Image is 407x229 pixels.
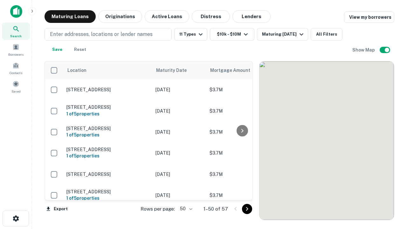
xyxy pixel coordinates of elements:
[375,158,407,188] iframe: Chat Widget
[203,205,228,213] p: 1–50 of 57
[210,86,273,93] p: $3.7M
[67,66,86,74] span: Location
[66,171,149,177] p: [STREET_ADDRESS]
[66,87,149,93] p: [STREET_ADDRESS]
[66,104,149,110] p: [STREET_ADDRESS]
[10,5,22,18] img: capitalize-icon.png
[2,78,30,95] a: Saved
[156,66,195,74] span: Maturity Date
[98,10,142,23] button: Originations
[66,152,149,159] h6: 1 of 5 properties
[311,28,342,41] button: All Filters
[210,108,273,114] p: $3.7M
[177,204,193,213] div: 50
[155,192,203,199] p: [DATE]
[344,11,394,23] a: View my borrowers
[210,171,273,178] p: $3.7M
[50,31,153,38] p: Enter addresses, locations or lender names
[232,10,271,23] button: Lenders
[66,131,149,138] h6: 1 of 5 properties
[45,204,69,214] button: Export
[10,70,22,75] span: Contacts
[152,61,206,79] th: Maturity Date
[210,128,273,135] p: $3.7M
[257,28,308,41] button: Maturing [DATE]
[192,10,230,23] button: Distress
[242,204,252,214] button: Go to next page
[10,33,22,38] span: Search
[155,171,203,178] p: [DATE]
[174,28,207,41] button: 11 Types
[206,61,276,79] th: Mortgage Amount
[155,108,203,114] p: [DATE]
[66,126,149,131] p: [STREET_ADDRESS]
[2,41,30,58] a: Borrowers
[66,147,149,152] p: [STREET_ADDRESS]
[352,46,376,53] h6: Show Map
[70,43,90,56] button: Reset
[145,10,189,23] button: Active Loans
[66,110,149,117] h6: 1 of 5 properties
[63,61,152,79] th: Location
[11,89,21,94] span: Saved
[141,205,175,213] p: Rows per page:
[45,10,96,23] button: Maturing Loans
[2,59,30,77] a: Contacts
[8,52,24,57] span: Borrowers
[210,28,254,41] button: $10k - $10M
[210,66,259,74] span: Mortgage Amount
[155,149,203,156] p: [DATE]
[210,192,273,199] p: $3.7M
[259,61,394,220] div: 0 0
[210,149,273,156] p: $3.7M
[155,128,203,135] p: [DATE]
[66,195,149,202] h6: 1 of 5 properties
[45,28,172,41] button: Enter addresses, locations or lender names
[47,43,67,56] button: Save your search to get updates of matches that match your search criteria.
[66,189,149,195] p: [STREET_ADDRESS]
[155,86,203,93] p: [DATE]
[262,31,305,38] div: Maturing [DATE]
[2,23,30,40] a: Search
